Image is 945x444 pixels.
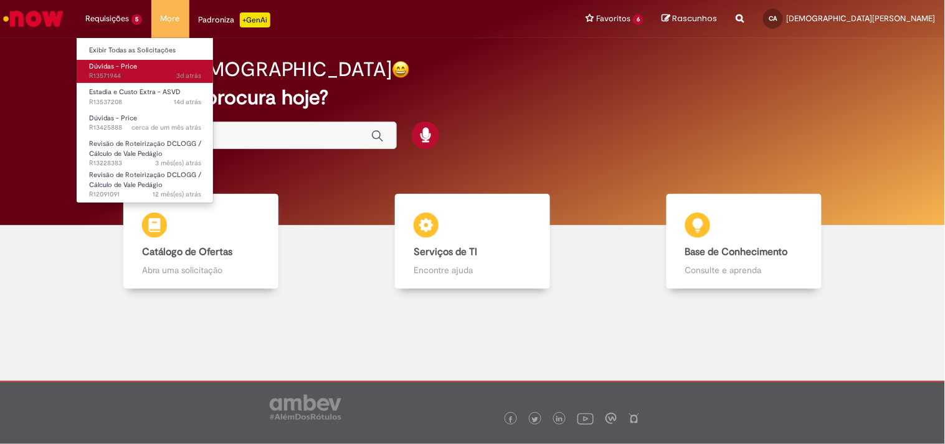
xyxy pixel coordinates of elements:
[153,190,201,199] time: 07/10/2024 09:13:07
[174,97,201,107] span: 14d atrás
[153,190,201,199] span: 12 mês(es) atrás
[77,60,214,83] a: Aberto R13571944 : Dúvidas - Price
[89,62,137,71] span: Dúvidas - Price
[414,264,531,276] p: Encontre ajuda
[76,37,214,203] ul: Requisições
[787,13,936,24] span: [DEMOGRAPHIC_DATA][PERSON_NAME]
[155,158,201,168] span: 3 mês(es) atrás
[577,410,594,427] img: logo_footer_youtube.png
[155,158,201,168] time: 30/06/2025 16:51:03
[93,59,392,80] h2: Bom dia, [DEMOGRAPHIC_DATA]
[161,12,180,25] span: More
[93,87,851,109] h2: O que você procura hoje?
[629,413,640,424] img: logo_footer_naosei.png
[65,194,337,289] a: Catálogo de Ofertas Abra uma solicitação
[270,395,341,420] img: logo_footer_ambev_rotulo_gray.png
[77,112,214,135] a: Aberto R13425888 : Dúvidas - Price
[77,44,214,57] a: Exibir Todas as Solicitações
[392,60,410,79] img: happy-face.png
[596,12,630,25] span: Favoritos
[1,6,65,31] img: ServiceNow
[685,246,788,258] b: Base de Conhecimento
[176,71,201,80] time: 26/09/2025 17:11:33
[337,194,609,289] a: Serviços de TI Encontre ajuda
[532,417,538,423] img: logo_footer_twitter.png
[556,416,563,423] img: logo_footer_linkedin.png
[662,13,718,25] a: Rascunhos
[89,123,201,133] span: R13425888
[89,139,201,158] span: Revisão de Roteirização DCLOGG / Cálculo de Vale Pedágio
[77,85,214,109] a: Aberto R13537208 : Estadia e Custo Extra - ASVD
[176,71,201,80] span: 3d atrás
[89,71,201,81] span: R13571944
[89,97,201,107] span: R13537208
[89,190,201,200] span: R12091091
[608,194,880,289] a: Base de Conhecimento Consulte e aprenda
[131,14,142,25] span: 5
[605,413,617,424] img: logo_footer_workplace.png
[89,158,201,168] span: R13228383
[131,123,201,132] time: 18/08/2025 16:42:34
[685,264,803,276] p: Consulte e aprenda
[174,97,201,107] time: 15/09/2025 17:27:50
[633,14,643,25] span: 6
[89,170,201,190] span: Revisão de Roteirização DCLOGG / Cálculo de Vale Pedágio
[769,14,777,22] span: CA
[199,12,270,27] div: Padroniza
[142,246,232,258] b: Catálogo de Ofertas
[414,246,477,258] b: Serviços de TI
[240,12,270,27] p: +GenAi
[142,264,260,276] p: Abra uma solicitação
[77,168,214,195] a: Aberto R12091091 : Revisão de Roteirização DCLOGG / Cálculo de Vale Pedágio
[673,12,718,24] span: Rascunhos
[131,123,201,132] span: cerca de um mês atrás
[77,137,214,164] a: Aberto R13228383 : Revisão de Roteirização DCLOGG / Cálculo de Vale Pedágio
[89,113,137,123] span: Dúvidas - Price
[508,417,514,423] img: logo_footer_facebook.png
[89,87,181,97] span: Estadia e Custo Extra - ASVD
[85,12,129,25] span: Requisições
